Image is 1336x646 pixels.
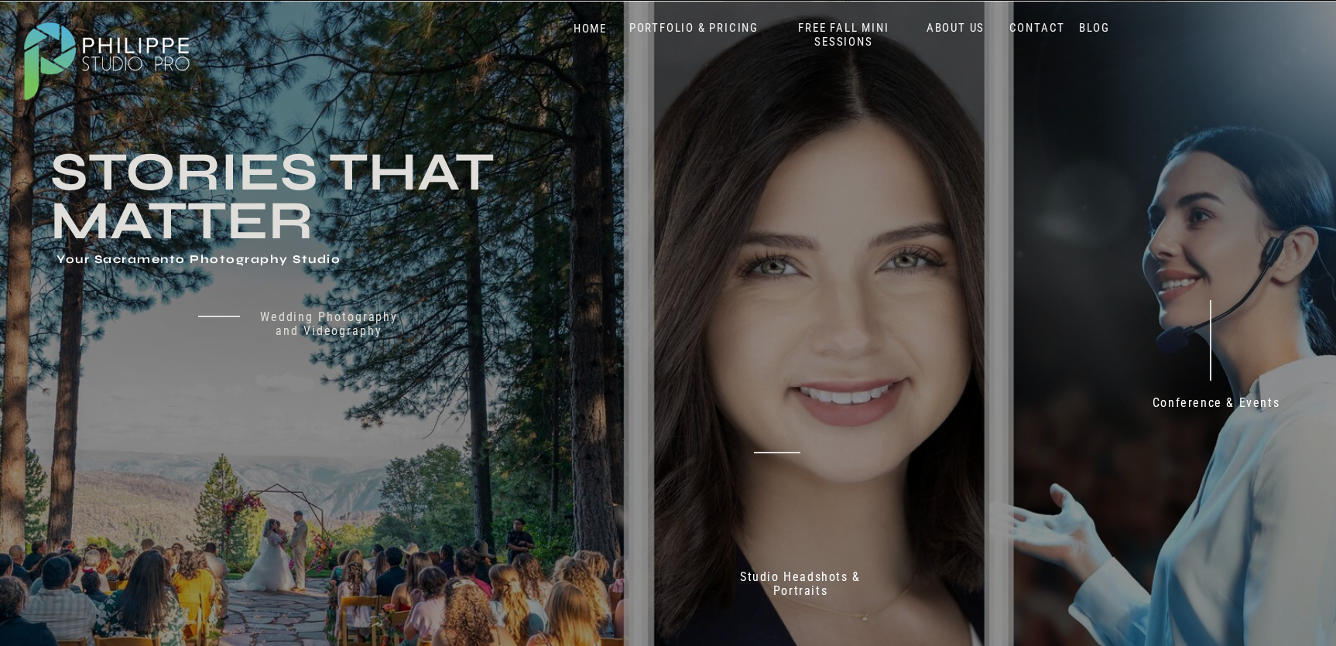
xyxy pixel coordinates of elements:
a: FREE FALL MINI SESSIONS [779,21,908,50]
h2: Don't just take our word for it [690,371,1137,521]
p: 70+ 5 Star reviews on Google & Yelp [824,576,1032,618]
a: Wedding Photography and Videography [248,310,409,352]
h1: Your Sacramento Photography Studio [57,253,562,268]
a: CONTACT [1005,21,1069,36]
a: Studio Headshots & Portraits [721,570,879,603]
a: HOME [557,22,623,36]
a: ABOUT US [923,21,988,36]
h3: Stories that Matter [50,148,754,242]
a: Conference & Events [1142,396,1290,417]
a: BLOG [1075,21,1114,36]
a: PORTFOLIO & PRICING [623,21,765,36]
